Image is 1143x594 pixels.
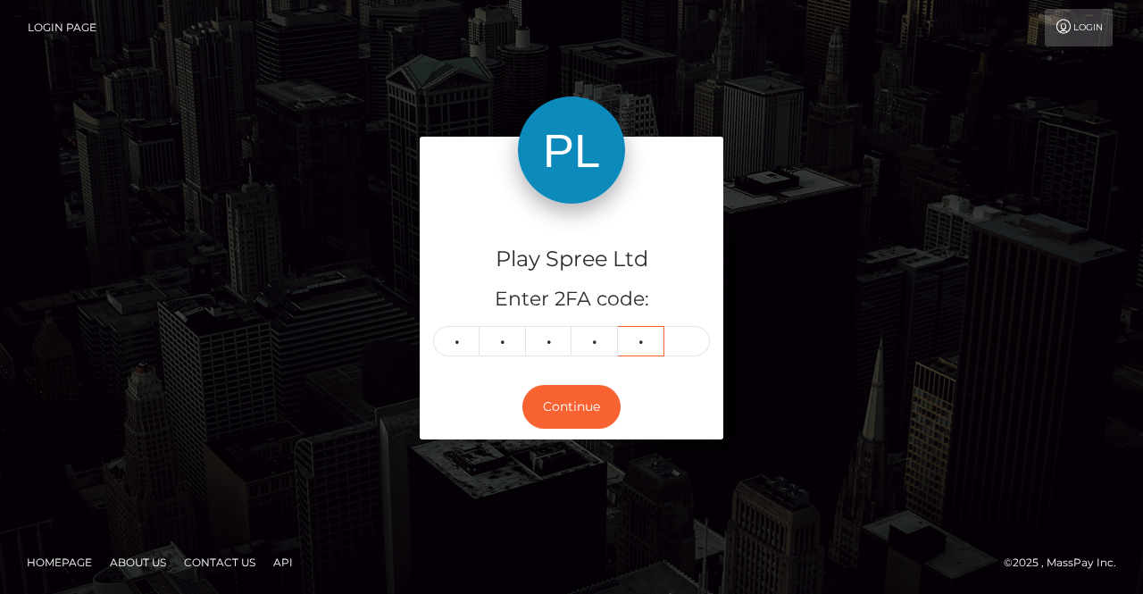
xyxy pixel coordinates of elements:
a: API [266,548,300,576]
img: Play Spree Ltd [518,96,625,204]
a: Login Page [28,9,96,46]
a: Contact Us [177,548,263,576]
a: Homepage [20,548,99,576]
a: About Us [103,548,173,576]
a: Login [1045,9,1113,46]
div: © 2025 , MassPay Inc. [1004,553,1130,573]
h5: Enter 2FA code: [433,286,710,314]
button: Continue [522,385,621,429]
h4: Play Spree Ltd [433,244,710,275]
